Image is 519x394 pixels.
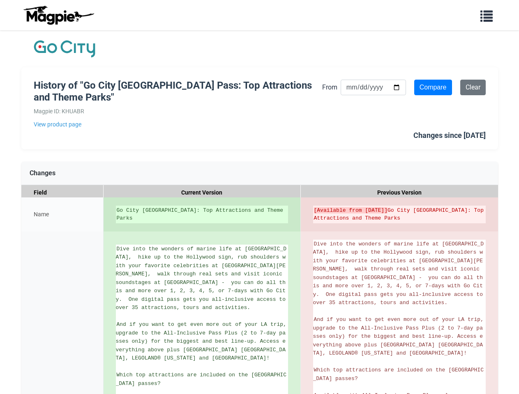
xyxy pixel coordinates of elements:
a: Clear [460,80,486,95]
div: Magpie ID: KHUABR [34,107,322,116]
h1: History of "Go City [GEOGRAPHIC_DATA] Pass: Top Attractions and Theme Parks" [34,80,322,103]
div: Changes since [DATE] [413,130,486,142]
ins: Go City [GEOGRAPHIC_DATA]: Top Attractions and Theme Parks [117,206,287,222]
span: Dive into the wonders of marine life at [GEOGRAPHIC_DATA], hike up to the Hollywood sign, rub sho... [116,246,289,311]
span: And if you want to get even more out of your LA trip, upgrade to the All-Inclusive Pass Plus (2 t... [313,316,487,356]
span: Dive into the wonders of marine life at [GEOGRAPHIC_DATA], hike up to the Hollywood sign, rub sho... [313,241,486,306]
del: Go City [GEOGRAPHIC_DATA]: Top Attractions and Theme Parks [314,206,485,222]
div: Changes [21,162,498,185]
label: From [322,82,337,93]
strong: [Available from [DATE]] [314,207,388,213]
span: And if you want to get even more out of your LA trip, upgrade to the All-Inclusive Pass Plus (2 t... [116,321,290,361]
span: Which top attractions are included on the [GEOGRAPHIC_DATA] passes? [313,367,484,382]
div: Name [21,197,104,231]
a: View product page [34,120,322,129]
div: Previous Version [301,185,498,200]
img: logo-ab69f6fb50320c5b225c76a69d11143b.png [21,5,95,25]
img: Company Logo [34,39,95,59]
input: Compare [414,80,452,95]
div: Field [21,185,104,200]
span: Which top attractions are included on the [GEOGRAPHIC_DATA] passes? [116,372,286,387]
div: Current Version [104,185,301,200]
